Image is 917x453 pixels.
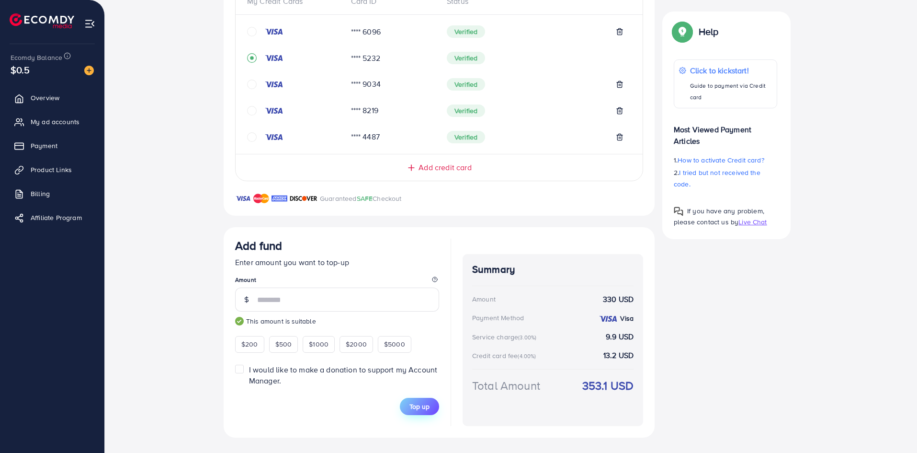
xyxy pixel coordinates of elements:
[472,313,524,323] div: Payment Method
[738,217,767,227] span: Live Chat
[472,294,496,304] div: Amount
[235,276,439,288] legend: Amount
[84,66,94,75] img: image
[247,80,257,89] svg: circle
[876,410,910,446] iframe: Chat
[518,334,536,341] small: (3.00%)
[31,141,57,151] span: Payment
[346,339,367,349] span: $2000
[31,117,79,127] span: My ad accounts
[7,208,97,227] a: Affiliate Program
[272,193,287,204] img: brand
[674,167,777,190] p: 2.
[409,402,430,411] span: Top up
[309,339,328,349] span: $1000
[31,93,59,103] span: Overview
[678,155,764,165] span: How to activate Credit card?
[603,350,634,361] strong: 13.2 USD
[247,132,257,142] svg: circle
[264,133,283,141] img: credit
[472,332,539,342] div: Service charge
[357,194,373,203] span: SAFE
[447,105,485,117] span: Verified
[7,160,97,179] a: Product Links
[320,193,402,204] p: Guaranteed Checkout
[674,154,777,166] p: 1.
[599,315,618,323] img: credit
[247,27,257,36] svg: circle
[447,78,485,91] span: Verified
[674,207,683,216] img: Popup guide
[235,256,439,268] p: Enter amount you want to top-up
[235,239,282,253] h3: Add fund
[11,63,30,77] span: $0.5
[699,26,719,37] p: Help
[447,25,485,38] span: Verified
[253,193,269,204] img: brand
[7,112,97,131] a: My ad accounts
[7,184,97,203] a: Billing
[419,162,471,173] span: Add credit card
[606,331,634,342] strong: 9.9 USD
[384,339,405,349] span: $5000
[247,53,257,63] svg: record circle
[241,339,258,349] span: $200
[582,377,634,394] strong: 353.1 USD
[264,54,283,62] img: credit
[7,136,97,155] a: Payment
[620,314,634,323] strong: Visa
[7,88,97,107] a: Overview
[674,116,777,147] p: Most Viewed Payment Articles
[674,206,764,227] span: If you have any problem, please contact us by
[290,193,317,204] img: brand
[674,168,760,189] span: I tried but not received the code.
[10,13,74,28] img: logo
[235,317,244,325] img: guide
[518,352,536,360] small: (4.00%)
[264,107,283,115] img: credit
[690,80,772,103] p: Guide to payment via Credit card
[472,264,634,276] h4: Summary
[31,189,50,198] span: Billing
[472,351,539,360] div: Credit card fee
[472,377,540,394] div: Total Amount
[674,23,691,40] img: Popup guide
[235,193,251,204] img: brand
[249,364,437,386] span: I would like to make a donation to support my Account Manager.
[690,65,772,76] p: Click to kickstart!
[264,81,283,88] img: credit
[84,18,95,29] img: menu
[400,398,439,415] button: Top up
[31,165,72,174] span: Product Links
[235,316,439,326] small: This amount is suitable
[447,131,485,143] span: Verified
[11,53,62,62] span: Ecomdy Balance
[603,294,634,305] strong: 330 USD
[447,52,485,64] span: Verified
[275,339,292,349] span: $500
[264,28,283,35] img: credit
[31,213,82,222] span: Affiliate Program
[247,106,257,116] svg: circle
